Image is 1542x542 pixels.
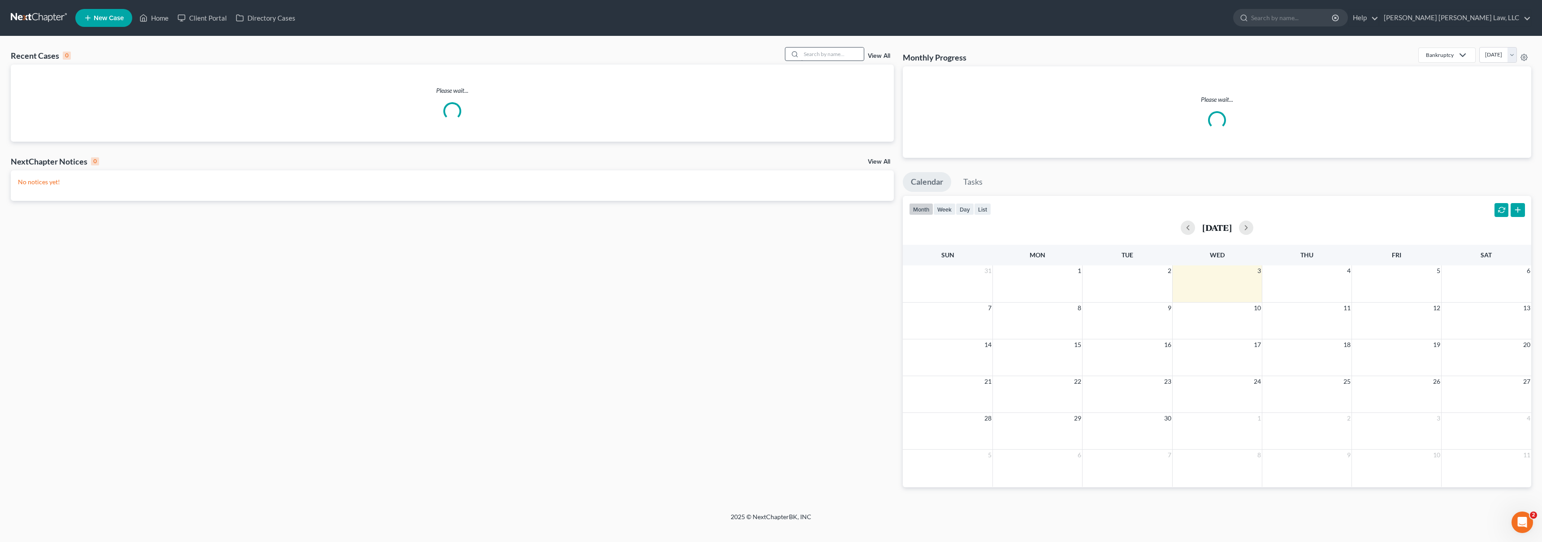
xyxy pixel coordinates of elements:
div: Bankruptcy [1426,51,1454,59]
span: 8 [1256,450,1262,460]
span: 2 [1167,265,1172,276]
span: 11 [1522,450,1531,460]
span: 26 [1432,376,1441,387]
a: View All [868,159,890,165]
div: Recent Cases [11,50,71,61]
p: Please wait... [11,86,894,95]
span: 4 [1526,413,1531,424]
span: 14 [983,339,992,350]
span: 10 [1253,303,1262,313]
span: 2 [1530,512,1537,519]
span: Thu [1300,251,1313,259]
p: No notices yet! [18,178,887,186]
span: 6 [1526,265,1531,276]
span: 1 [1256,413,1262,424]
span: 7 [987,303,992,313]
button: month [909,203,933,215]
a: Help [1348,10,1378,26]
div: 0 [63,52,71,60]
span: 2 [1346,413,1351,424]
button: day [956,203,974,215]
span: 31 [983,265,992,276]
span: 23 [1163,376,1172,387]
a: Directory Cases [231,10,300,26]
span: 5 [1436,265,1441,276]
span: 27 [1522,376,1531,387]
h3: Monthly Progress [903,52,966,63]
p: Please wait... [910,95,1524,104]
iframe: Intercom live chat [1512,512,1533,533]
span: 10 [1432,450,1441,460]
span: 13 [1522,303,1531,313]
span: 3 [1436,413,1441,424]
span: 11 [1343,303,1351,313]
span: 20 [1522,339,1531,350]
span: 8 [1077,303,1082,313]
button: list [974,203,991,215]
span: 4 [1346,265,1351,276]
span: 16 [1163,339,1172,350]
span: 15 [1073,339,1082,350]
h2: [DATE] [1202,223,1232,232]
button: week [933,203,956,215]
a: Tasks [955,172,991,192]
span: 6 [1077,450,1082,460]
span: 30 [1163,413,1172,424]
a: View All [868,53,890,59]
span: Tue [1122,251,1133,259]
span: 12 [1432,303,1441,313]
a: Client Portal [173,10,231,26]
span: 9 [1167,303,1172,313]
span: Sun [941,251,954,259]
span: 24 [1253,376,1262,387]
a: Calendar [903,172,951,192]
a: [PERSON_NAME] [PERSON_NAME] Law, LLC [1379,10,1531,26]
span: 22 [1073,376,1082,387]
span: 18 [1343,339,1351,350]
span: 3 [1256,265,1262,276]
span: 21 [983,376,992,387]
span: 1 [1077,265,1082,276]
span: 28 [983,413,992,424]
div: NextChapter Notices [11,156,99,167]
span: 9 [1346,450,1351,460]
span: Sat [1481,251,1492,259]
input: Search by name... [1251,9,1333,26]
span: Fri [1392,251,1401,259]
span: 17 [1253,339,1262,350]
span: Mon [1030,251,1045,259]
span: 25 [1343,376,1351,387]
div: 2025 © NextChapterBK, INC [515,512,1027,529]
span: 19 [1432,339,1441,350]
span: New Case [94,15,124,22]
span: 5 [987,450,992,460]
a: Home [135,10,173,26]
div: 0 [91,157,99,165]
span: Wed [1210,251,1225,259]
span: 29 [1073,413,1082,424]
input: Search by name... [801,48,864,61]
span: 7 [1167,450,1172,460]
